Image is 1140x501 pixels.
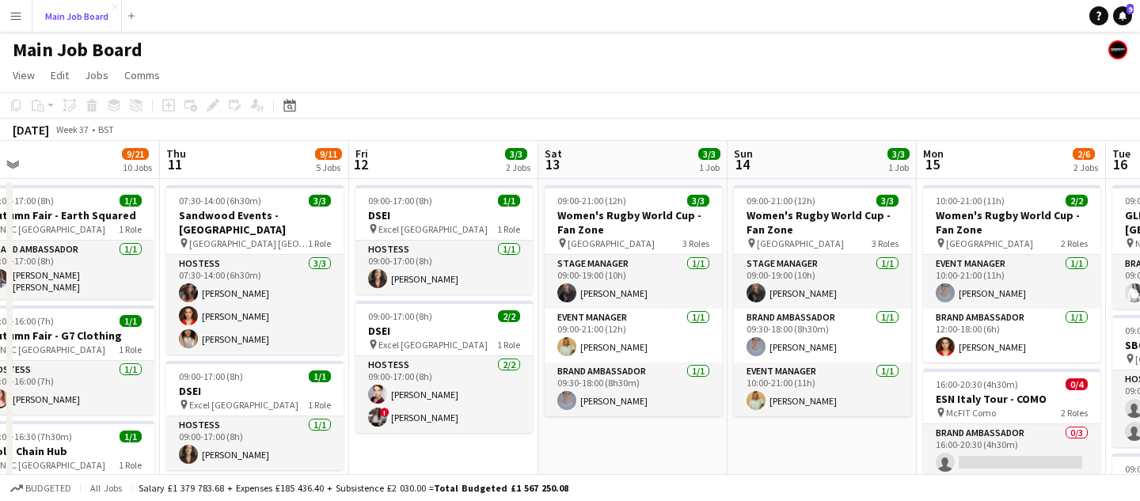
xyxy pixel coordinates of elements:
app-job-card: 09:00-21:00 (12h)3/3Women's Rugby World Cup - Fan Zone [GEOGRAPHIC_DATA]3 RolesStage Manager1/109... [545,185,722,416]
span: 1 Role [119,223,142,235]
app-card-role: Hostess1/109:00-17:00 (8h)[PERSON_NAME] [166,416,344,470]
span: Tue [1112,146,1130,161]
div: 2 Jobs [506,161,530,173]
span: 3/3 [309,195,331,207]
div: 1 Job [699,161,720,173]
div: BST [98,123,114,135]
span: Sun [734,146,753,161]
app-card-role: Hostess3/307:30-14:00 (6h30m)[PERSON_NAME][PERSON_NAME][PERSON_NAME] [166,255,344,355]
div: 5 Jobs [316,161,341,173]
div: [DATE] [13,122,49,138]
span: [GEOGRAPHIC_DATA] [757,237,844,249]
span: 13 [542,155,562,173]
app-job-card: 09:00-17:00 (8h)1/1DSEI Excel [GEOGRAPHIC_DATA]1 RoleHostess1/109:00-17:00 (8h)[PERSON_NAME] [355,185,533,294]
span: 09:00-17:00 (8h) [368,195,432,207]
app-card-role: Event Manager1/109:00-21:00 (12h)[PERSON_NAME] [545,309,722,362]
span: 09:00-17:00 (8h) [179,370,243,382]
h3: Women's Rugby World Cup - Fan Zone [545,208,722,237]
span: 3/3 [887,148,910,160]
span: 3/3 [876,195,899,207]
h3: Women's Rugby World Cup - Fan Zone [734,208,911,237]
span: 09:00-21:00 (12h) [557,195,626,207]
app-card-role: Hostess2/209:00-17:00 (8h)[PERSON_NAME]![PERSON_NAME] [355,356,533,433]
span: 1 Role [308,237,331,249]
h3: Women's Rugby World Cup - Fan Zone [923,208,1100,237]
a: Edit [44,65,75,85]
span: 1/1 [120,431,142,442]
span: 12 [353,155,368,173]
span: 1/1 [309,370,331,382]
span: 10:00-21:00 (11h) [936,195,1005,207]
span: Sat [545,146,562,161]
span: 9/21 [122,148,149,160]
h3: ESN Italy Tour - COMO [923,392,1100,406]
button: Budgeted [8,480,74,497]
span: 11 [164,155,186,173]
span: Edit [51,68,69,82]
span: Excel [GEOGRAPHIC_DATA] [378,223,488,235]
a: 9 [1113,6,1132,25]
app-user-avatar: experience staff [1108,40,1127,59]
span: 09:00-21:00 (12h) [747,195,815,207]
span: 3/3 [687,195,709,207]
span: 3 Roles [682,237,709,249]
app-card-role: Stage Manager1/109:00-19:00 (10h)[PERSON_NAME] [734,255,911,309]
span: 1 Role [308,399,331,411]
a: Jobs [78,65,115,85]
span: 16 [1110,155,1130,173]
span: 1/1 [498,195,520,207]
span: Total Budgeted £1 567 250.08 [434,482,568,494]
app-card-role: Brand Ambassador1/109:30-18:00 (8h30m)[PERSON_NAME] [734,309,911,362]
span: 1/1 [120,315,142,327]
span: 1 Role [119,459,142,471]
app-job-card: 09:00-17:00 (8h)2/2DSEI Excel [GEOGRAPHIC_DATA]1 RoleHostess2/209:00-17:00 (8h)[PERSON_NAME]![PER... [355,301,533,433]
span: [GEOGRAPHIC_DATA] [GEOGRAPHIC_DATA] - [STREET_ADDRESS] [189,237,308,249]
span: 9/11 [315,148,342,160]
span: ! [380,408,389,417]
span: 3/3 [698,148,720,160]
a: View [6,65,41,85]
span: Excel [GEOGRAPHIC_DATA] [378,339,488,351]
h3: Sandwood Events - [GEOGRAPHIC_DATA] [166,208,344,237]
app-job-card: 09:00-21:00 (12h)3/3Women's Rugby World Cup - Fan Zone [GEOGRAPHIC_DATA]3 RolesStage Manager1/109... [734,185,911,416]
div: 1 Job [888,161,909,173]
span: Mon [923,146,944,161]
span: Comms [124,68,160,82]
span: View [13,68,35,82]
app-job-card: 09:00-17:00 (8h)1/1DSEI Excel [GEOGRAPHIC_DATA]1 RoleHostess1/109:00-17:00 (8h)[PERSON_NAME] [166,361,344,470]
app-job-card: 07:30-14:00 (6h30m)3/3Sandwood Events - [GEOGRAPHIC_DATA] [GEOGRAPHIC_DATA] [GEOGRAPHIC_DATA] - [... [166,185,344,355]
span: 1 Role [497,339,520,351]
span: 1 Role [119,343,142,355]
div: 2 Jobs [1073,161,1098,173]
span: 0/4 [1066,378,1088,390]
app-card-role: Brand Ambassador1/112:00-18:00 (6h)[PERSON_NAME] [923,309,1100,362]
span: 2/2 [1066,195,1088,207]
app-card-role: Stage Manager1/109:00-19:00 (10h)[PERSON_NAME] [545,255,722,309]
span: 1 Role [497,223,520,235]
span: [GEOGRAPHIC_DATA] [946,237,1033,249]
div: Salary £1 379 783.68 + Expenses £185 436.40 + Subsistence £2 030.00 = [139,482,568,494]
span: Fri [355,146,368,161]
h1: Main Job Board [13,38,142,62]
span: 3 Roles [872,237,899,249]
span: 07:30-14:00 (6h30m) [179,195,261,207]
span: Budgeted [25,483,71,494]
span: 15 [921,155,944,173]
app-card-role: Event Manager1/110:00-21:00 (11h)[PERSON_NAME] [734,362,911,416]
span: 09:00-17:00 (8h) [368,310,432,322]
app-job-card: 10:00-21:00 (11h)2/2Women's Rugby World Cup - Fan Zone [GEOGRAPHIC_DATA]2 RolesEvent Manager1/110... [923,185,1100,362]
app-card-role: Brand Ambassador1/109:30-18:00 (8h30m)[PERSON_NAME] [545,362,722,416]
span: 2/6 [1073,148,1095,160]
span: Week 37 [52,123,92,135]
button: Main Job Board [32,1,122,32]
app-card-role: Hostess1/109:00-17:00 (8h)[PERSON_NAME] [355,241,533,294]
span: 2 Roles [1061,407,1088,419]
span: McFIT Como [946,407,996,419]
span: 16:00-20:30 (4h30m) [936,378,1018,390]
